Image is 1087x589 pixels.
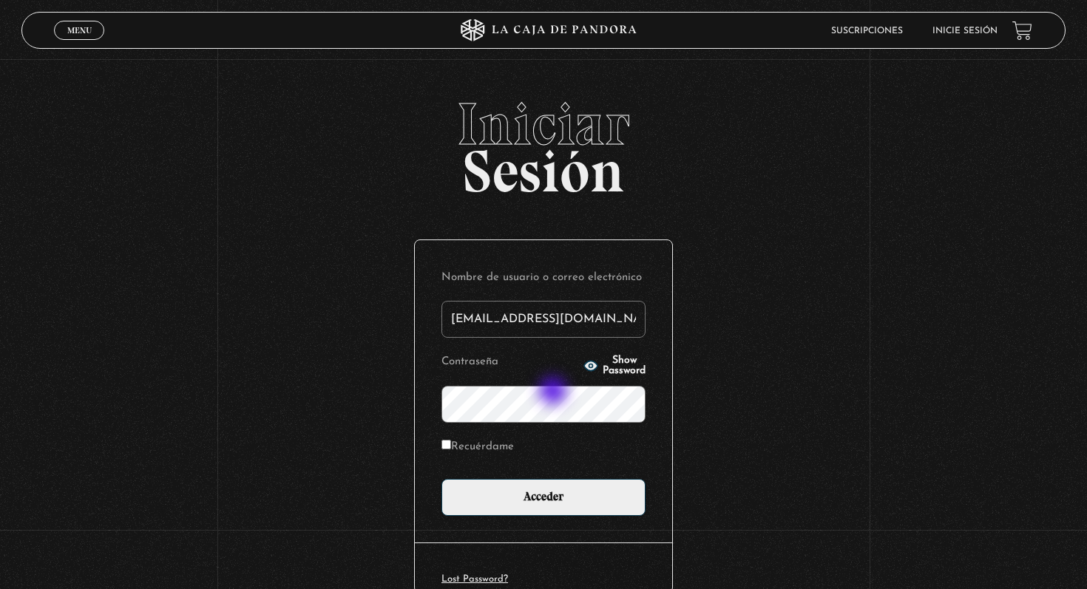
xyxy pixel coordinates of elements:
[583,355,646,376] button: Show Password
[441,479,646,516] input: Acceder
[932,27,998,35] a: Inicie sesión
[603,355,646,376] span: Show Password
[441,440,451,449] input: Recuérdame
[831,27,903,35] a: Suscripciones
[67,26,92,35] span: Menu
[21,95,1065,189] h2: Sesión
[441,267,646,290] label: Nombre de usuario o correo electrónico
[441,351,579,374] label: Contraseña
[21,95,1065,154] span: Iniciar
[441,436,514,459] label: Recuérdame
[62,38,97,49] span: Cerrar
[1012,20,1032,40] a: View your shopping cart
[441,574,508,584] a: Lost Password?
